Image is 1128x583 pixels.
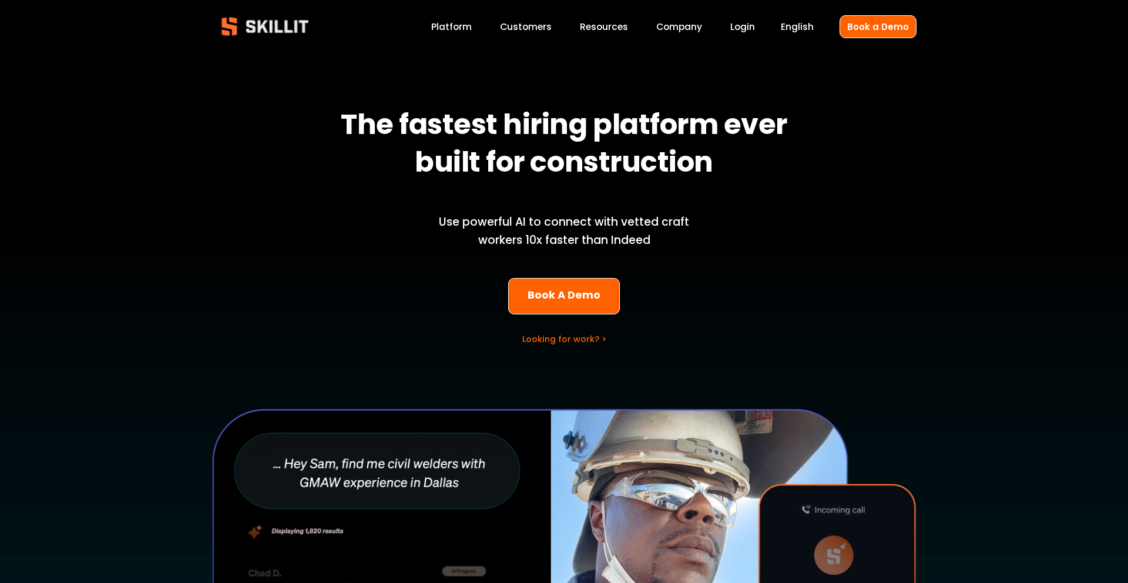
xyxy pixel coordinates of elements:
[840,15,916,38] a: Book a Demo
[580,19,628,35] a: folder dropdown
[781,20,814,33] span: English
[508,278,620,315] a: Book A Demo
[211,9,318,44] img: Skillit
[580,20,628,33] span: Resources
[431,19,472,35] a: Platform
[781,19,814,35] div: language picker
[656,19,702,35] a: Company
[522,333,606,345] a: Looking for work? >
[341,103,793,189] strong: The fastest hiring platform ever built for construction
[419,213,709,249] p: Use powerful AI to connect with vetted craft workers 10x faster than Indeed
[730,19,755,35] a: Login
[500,19,552,35] a: Customers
